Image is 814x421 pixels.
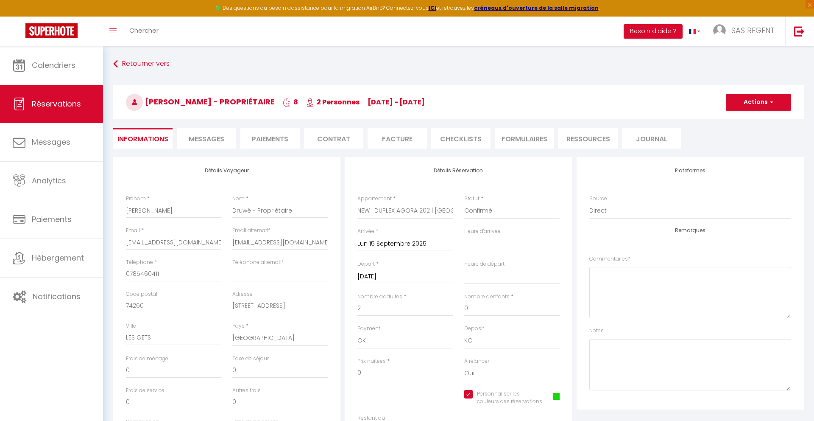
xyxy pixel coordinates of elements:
label: Téléphone alternatif [232,258,283,267]
label: Appartement [357,195,392,203]
label: Deposit [464,325,484,333]
span: SAS REGENT [731,25,775,36]
label: Frais de service [126,387,164,395]
span: 2 Personnes [306,97,360,107]
span: [DATE] - [DATE] [368,97,425,107]
img: Super Booking [25,23,78,38]
li: CHECKLISTS [431,128,491,149]
label: Téléphone [126,258,153,267]
label: Autres frais [232,387,261,395]
li: Facture [368,128,427,149]
label: Code postal [126,290,157,298]
span: Paiements [32,214,72,225]
a: créneaux d'ouverture de la salle migration [474,4,599,11]
label: Notes [589,327,604,335]
label: Nombre d'enfants [464,293,510,301]
a: ICI [429,4,436,11]
li: Journal [622,128,681,149]
label: Commentaires [589,255,630,263]
label: Frais de ménage [126,355,168,363]
li: Informations [113,128,173,149]
li: Contrat [304,128,363,149]
label: A relancer [464,357,489,365]
label: Payment [357,325,380,333]
label: Nombre d'adultes [357,293,402,301]
label: Email alternatif [232,227,270,235]
label: Email [126,227,140,235]
label: Statut [464,195,479,203]
span: Hébergement [32,253,84,263]
a: ... SAS REGENT [707,17,785,46]
h4: Remarques [589,227,791,233]
label: Heure de départ [464,260,505,268]
span: Messages [32,137,70,147]
label: Prix nuitées [357,357,386,365]
label: Départ [357,260,375,268]
button: Actions [726,94,791,111]
a: Chercher [123,17,165,46]
label: Taxe de séjour [232,355,269,363]
li: FORMULAIRES [495,128,554,149]
label: Source [589,195,607,203]
label: Prénom [126,195,146,203]
h4: Détails Réservation [357,168,559,174]
button: Besoin d'aide ? [624,24,683,39]
a: Retourner vers [113,56,804,72]
span: Chercher [129,26,159,35]
h4: Plateformes [589,168,791,174]
span: [PERSON_NAME] - Propriétaire [126,96,275,107]
label: Pays [232,322,245,330]
label: Adresse [232,290,253,298]
label: Heure d'arrivée [464,227,501,236]
label: Nom [232,195,245,203]
label: Ville [126,322,136,330]
span: Réservations [32,98,81,109]
li: Paiements [240,128,300,149]
span: Notifications [33,291,81,302]
span: Messages [189,134,224,144]
span: 8 [283,97,298,107]
span: Analytics [32,175,66,186]
img: ... [713,24,726,37]
span: Calendriers [32,60,75,70]
img: logout [794,26,805,36]
label: Arrivée [357,227,374,236]
h4: Détails Voyageur [126,168,328,174]
li: Ressources [558,128,618,149]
